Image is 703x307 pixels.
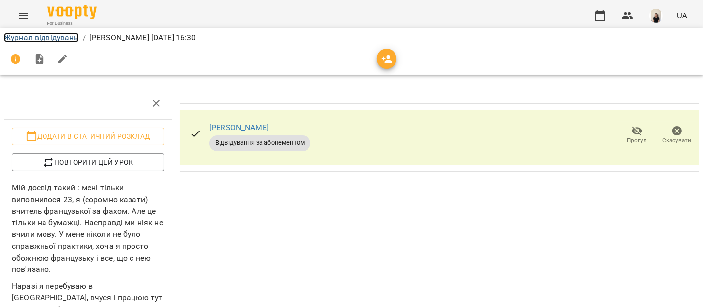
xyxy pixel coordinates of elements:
p: Мій досвід такий : мені тільки виповнилося 23, я (соромно казати) вчитель французької за фахом. А... [12,182,164,275]
span: Відвідування за абонементом [209,138,310,147]
button: Menu [12,4,36,28]
button: Додати в статичний розклад [12,128,164,145]
button: Повторити цей урок [12,153,164,171]
p: [PERSON_NAME] [DATE] 16:30 [89,32,196,44]
span: Прогул [627,136,647,145]
button: Прогул [617,122,657,149]
img: a3bfcddf6556b8c8331b99a2d66cc7fb.png [649,9,663,23]
span: Повторити цей урок [20,156,156,168]
li: / [83,32,86,44]
button: Скасувати [657,122,697,149]
span: For Business [47,20,97,27]
a: Журнал відвідувань [4,33,79,42]
a: [PERSON_NAME] [209,123,269,132]
nav: breadcrumb [4,32,699,44]
img: Voopty Logo [47,5,97,19]
span: Скасувати [663,136,692,145]
button: UA [673,6,691,25]
span: UA [677,10,687,21]
span: Додати в статичний розклад [20,131,156,142]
